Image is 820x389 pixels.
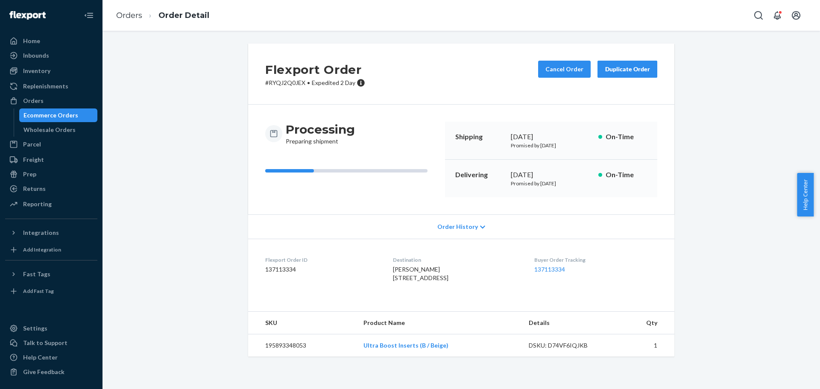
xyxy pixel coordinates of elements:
div: Wholesale Orders [23,126,76,134]
a: Returns [5,182,97,196]
a: Inventory [5,64,97,78]
dd: 137113334 [265,265,379,274]
p: Promised by [DATE] [511,142,592,149]
p: Promised by [DATE] [511,180,592,187]
span: • [307,79,310,86]
div: Duplicate Order [605,65,650,73]
h3: Processing [286,122,355,137]
button: Open Search Box [750,7,767,24]
div: Freight [23,155,44,164]
a: Orders [116,11,142,20]
button: Give Feedback [5,365,97,379]
td: 195893348053 [248,334,357,357]
a: Reporting [5,197,97,211]
a: Ecommerce Orders [19,108,98,122]
div: Orders [23,97,44,105]
dt: Flexport Order ID [265,256,379,263]
dt: Destination [393,256,520,263]
th: SKU [248,312,357,334]
a: Add Fast Tag [5,284,97,298]
div: Give Feedback [23,368,64,376]
div: Add Fast Tag [23,287,54,295]
p: On-Time [606,132,647,142]
p: Delivering [455,170,504,180]
span: [PERSON_NAME] [STREET_ADDRESS] [393,266,448,281]
div: Prep [23,170,36,178]
p: On-Time [606,170,647,180]
div: Settings [23,324,47,333]
div: Inventory [23,67,50,75]
a: Home [5,34,97,48]
button: Fast Tags [5,267,97,281]
a: Order Detail [158,11,209,20]
button: Help Center [797,173,814,216]
th: Qty [616,312,674,334]
button: Duplicate Order [597,61,657,78]
a: Talk to Support [5,336,97,350]
div: DSKU: D74VF6IQJKB [529,341,609,350]
div: Reporting [23,200,52,208]
span: Order History [437,222,478,231]
a: Wholesale Orders [19,123,98,137]
a: Parcel [5,137,97,151]
dt: Buyer Order Tracking [534,256,657,263]
a: Ultra Boost Inserts (B / Beige) [363,342,448,349]
div: Home [23,37,40,45]
button: Open notifications [769,7,786,24]
ol: breadcrumbs [109,3,216,28]
img: Flexport logo [9,11,46,20]
td: 1 [616,334,674,357]
span: Expedited 2 Day [312,79,355,86]
p: Shipping [455,132,504,142]
div: Inbounds [23,51,49,60]
a: Prep [5,167,97,181]
div: Integrations [23,228,59,237]
div: Talk to Support [23,339,67,347]
button: Integrations [5,226,97,240]
div: Preparing shipment [286,122,355,146]
div: Returns [23,184,46,193]
div: Fast Tags [23,270,50,278]
div: Parcel [23,140,41,149]
div: [DATE] [511,170,592,180]
div: [DATE] [511,132,592,142]
a: Help Center [5,351,97,364]
a: 137113334 [534,266,565,273]
a: Replenishments [5,79,97,93]
p: # RYQJ2Q0JEX [265,79,365,87]
a: Settings [5,322,97,335]
div: Help Center [23,353,58,362]
button: Close Navigation [80,7,97,24]
h2: Flexport Order [265,61,365,79]
a: Add Integration [5,243,97,257]
div: Ecommerce Orders [23,111,78,120]
div: Replenishments [23,82,68,91]
button: Open account menu [788,7,805,24]
div: Add Integration [23,246,61,253]
a: Freight [5,153,97,167]
th: Details [522,312,616,334]
th: Product Name [357,312,522,334]
a: Orders [5,94,97,108]
a: Inbounds [5,49,97,62]
button: Cancel Order [538,61,591,78]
